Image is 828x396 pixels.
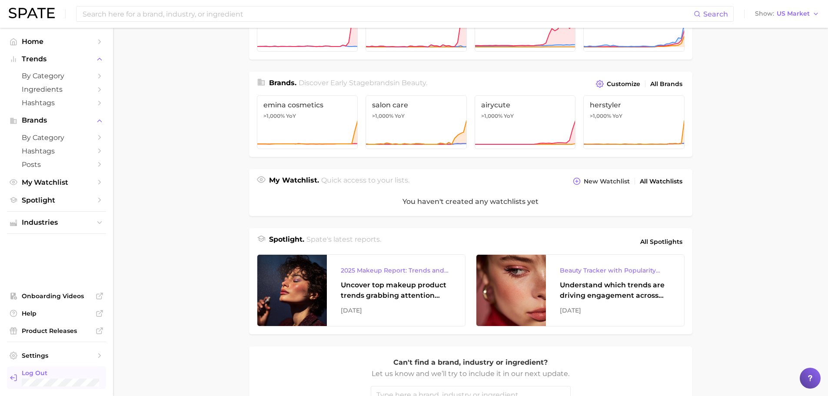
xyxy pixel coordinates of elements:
[22,72,91,80] span: by Category
[571,175,632,187] button: New Watchlist
[590,113,611,119] span: >1,000%
[9,8,55,18] img: SPATE
[7,69,106,83] a: by Category
[22,292,91,300] span: Onboarding Videos
[7,216,106,229] button: Industries
[7,96,106,110] a: Hashtags
[395,113,405,120] span: YoY
[22,327,91,335] span: Product Releases
[269,234,304,249] h1: Spotlight.
[7,290,106,303] a: Onboarding Videos
[481,113,502,119] span: >1,000%
[82,7,694,21] input: Search here for a brand, industry, or ingredient
[372,113,393,119] span: >1,000%
[640,236,682,247] span: All Spotlights
[7,176,106,189] a: My Watchlist
[584,178,630,185] span: New Watchlist
[22,196,91,204] span: Spotlight
[286,113,296,120] span: YoY
[648,78,685,90] a: All Brands
[640,178,682,185] span: All Watchlists
[7,131,106,144] a: by Category
[607,80,640,88] span: Customize
[481,101,569,109] span: airycute
[341,265,451,276] div: 2025 Makeup Report: Trends and Brands to Watch
[299,79,427,87] span: Discover Early Stage brands in .
[560,280,670,301] div: Understand which trends are driving engagement across platforms in the skin, hair, makeup, and fr...
[22,85,91,93] span: Ingredients
[7,144,106,158] a: Hashtags
[504,113,514,120] span: YoY
[321,175,409,187] h2: Quick access to your lists.
[341,280,451,301] div: Uncover top makeup product trends grabbing attention across eye, lip, and face makeup, and the br...
[583,95,685,149] a: herstyler>1,000% YoY
[755,11,774,16] span: Show
[590,101,678,109] span: herstyler
[372,101,460,109] span: salon care
[22,352,91,359] span: Settings
[612,113,622,120] span: YoY
[22,178,91,186] span: My Watchlist
[371,368,571,379] p: Let us know and we’ll try to include it in our next update.
[22,116,91,124] span: Brands
[638,176,685,187] a: All Watchlists
[476,254,685,326] a: Beauty Tracker with Popularity IndexUnderstand which trends are driving engagement across platfor...
[650,80,682,88] span: All Brands
[475,95,576,149] a: airycute>1,000% YoY
[703,10,728,18] span: Search
[306,234,381,249] h2: Spate's latest reports.
[22,160,91,169] span: Posts
[371,357,571,368] p: Can't find a brand, industry or ingredient?
[249,187,692,216] div: You haven't created any watchlists yet
[22,99,91,107] span: Hashtags
[22,55,91,63] span: Trends
[594,78,642,90] button: Customize
[257,254,466,326] a: 2025 Makeup Report: Trends and Brands to WatchUncover top makeup product trends grabbing attentio...
[777,11,810,16] span: US Market
[22,133,91,142] span: by Category
[753,8,821,20] button: ShowUS Market
[269,79,296,87] span: Brands .
[22,219,91,226] span: Industries
[7,349,106,362] a: Settings
[560,305,670,316] div: [DATE]
[257,95,358,149] a: emina cosmetics>1,000% YoY
[22,369,99,377] span: Log Out
[7,158,106,171] a: Posts
[366,95,467,149] a: salon care>1,000% YoY
[22,309,91,317] span: Help
[7,307,106,320] a: Help
[269,175,319,187] h1: My Watchlist.
[7,35,106,48] a: Home
[7,83,106,96] a: Ingredients
[7,324,106,337] a: Product Releases
[638,234,685,249] a: All Spotlights
[7,366,106,389] a: Log out. Currently logged in with e-mail npd@developlus.com.
[263,101,352,109] span: emina cosmetics
[341,305,451,316] div: [DATE]
[402,79,426,87] span: beauty
[263,113,285,119] span: >1,000%
[22,147,91,155] span: Hashtags
[7,114,106,127] button: Brands
[22,37,91,46] span: Home
[7,193,106,207] a: Spotlight
[560,265,670,276] div: Beauty Tracker with Popularity Index
[7,53,106,66] button: Trends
